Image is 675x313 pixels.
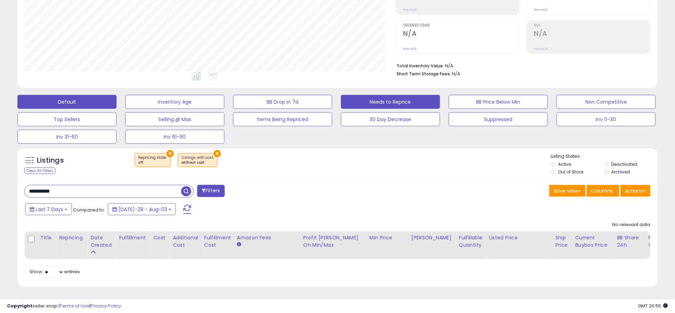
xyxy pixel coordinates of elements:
b: Total Inventory Value: [397,63,444,69]
button: Default [17,95,117,109]
div: No relevant data [613,222,651,228]
button: BB Drop in 7d [233,95,332,109]
small: Prev: N/A [534,8,548,12]
button: Columns [587,185,620,197]
div: Num of Comp. [648,234,674,249]
button: Needs to Reprice [341,95,440,109]
div: Repricing [59,234,84,241]
button: Filters [197,185,224,197]
div: Cost [153,234,167,241]
span: Columns [591,187,613,194]
strong: Copyright [7,303,32,309]
label: Active [558,161,571,167]
th: The percentage added to the cost of goods (COGS) that forms the calculator for Min & Max prices. [300,231,366,259]
button: Save View [549,185,586,197]
span: [DATE]-28 - Aug-03 [118,206,167,213]
div: Fulfillable Quantity [459,234,483,249]
label: Out of Stock [558,169,584,175]
li: N/A [397,61,645,69]
a: Terms of Use [60,303,89,309]
button: 30 Day Decrease [341,112,440,126]
small: Prev: N/A [403,8,417,12]
div: Current Buybox Price [575,234,611,249]
h5: Listings [37,156,64,165]
button: × [214,150,221,157]
span: Listings with cost : [181,155,214,165]
button: × [166,150,174,157]
span: Repricing state : [138,155,167,165]
button: Inventory Age [125,95,224,109]
button: Last 7 Days [25,203,72,215]
div: without cost [181,160,214,165]
h2: N/A [403,30,519,39]
span: 2025-08-11 20:55 GMT [638,303,668,309]
div: Title [40,234,53,241]
div: Fulfillment [119,234,147,241]
small: Prev: N/A [534,47,548,51]
button: Selling @ Max [125,112,224,126]
button: Inv 61-90 [125,130,224,144]
div: Min Price [370,234,406,241]
div: [PERSON_NAME] [411,234,453,241]
label: Archived [611,169,630,175]
button: BB Price Below Min [449,95,548,109]
button: Non Competitive [557,95,656,109]
span: Last 7 Days [36,206,63,213]
button: Items Being Repriced [233,112,332,126]
div: off [138,160,167,165]
div: Ship Price [555,234,569,249]
h2: N/A [534,30,650,39]
a: Privacy Policy [90,303,121,309]
div: Clear All Filters [24,167,55,174]
div: Date Created [90,234,113,249]
p: Listing States: [551,153,658,160]
label: Deactivated [611,161,638,167]
button: Inv 0-30 [557,112,656,126]
div: Fulfillment Cost [204,234,231,249]
button: Top Sellers [17,112,117,126]
div: Additional Cost [173,234,198,249]
small: Prev: N/A [403,47,417,51]
button: Inv 31-60 [17,130,117,144]
button: [DATE]-28 - Aug-03 [108,203,176,215]
span: Show: entries [30,269,80,275]
span: Ordered Items [403,24,519,28]
b: Short Term Storage Fees: [397,71,451,77]
div: Listed Price [489,234,549,241]
div: Amazon Fees [237,234,297,241]
div: Profit [PERSON_NAME] on Min/Max [303,234,364,249]
button: Actions [621,185,651,197]
small: Amazon Fees. [237,241,241,248]
div: BB Share 24h. [617,234,643,249]
span: ROI [534,24,650,28]
div: seller snap | | [7,303,121,310]
span: Compared to: [73,207,105,213]
button: Suppressed [449,112,548,126]
span: N/A [452,70,461,77]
